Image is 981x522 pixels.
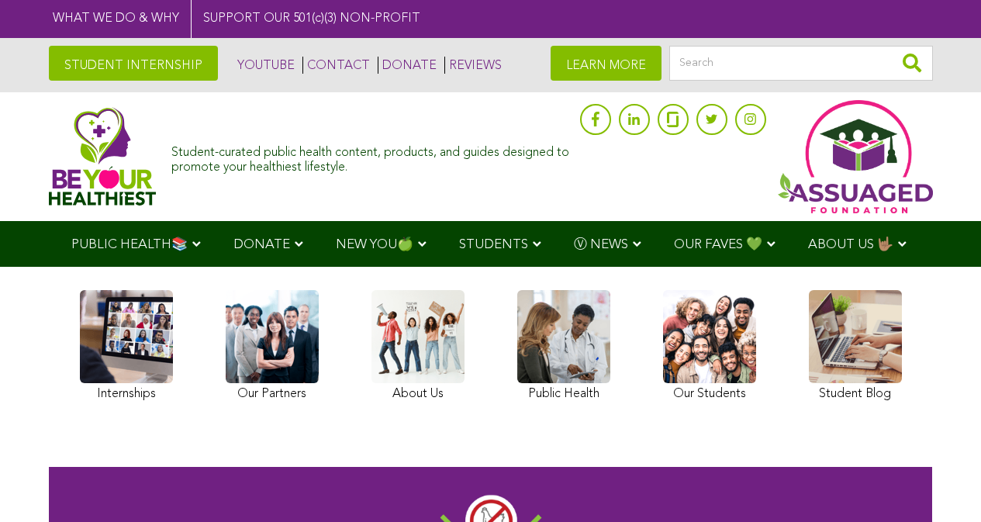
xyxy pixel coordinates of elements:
[49,107,157,206] img: Assuaged
[49,46,218,81] a: STUDENT INTERNSHIP
[459,238,528,251] span: STUDENTS
[674,238,762,251] span: OUR FAVES 💚
[808,238,893,251] span: ABOUT US 🤟🏽
[903,448,981,522] iframe: Chat Widget
[233,57,295,74] a: YOUTUBE
[444,57,502,74] a: REVIEWS
[551,46,661,81] a: LEARN MORE
[669,46,933,81] input: Search
[49,221,933,267] div: Navigation Menu
[778,100,933,213] img: Assuaged App
[233,238,290,251] span: DONATE
[378,57,437,74] a: DONATE
[171,138,572,175] div: Student-curated public health content, products, and guides designed to promote your healthiest l...
[71,238,188,251] span: PUBLIC HEALTH📚
[574,238,628,251] span: Ⓥ NEWS
[336,238,413,251] span: NEW YOU🍏
[667,112,678,127] img: glassdoor
[302,57,370,74] a: CONTACT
